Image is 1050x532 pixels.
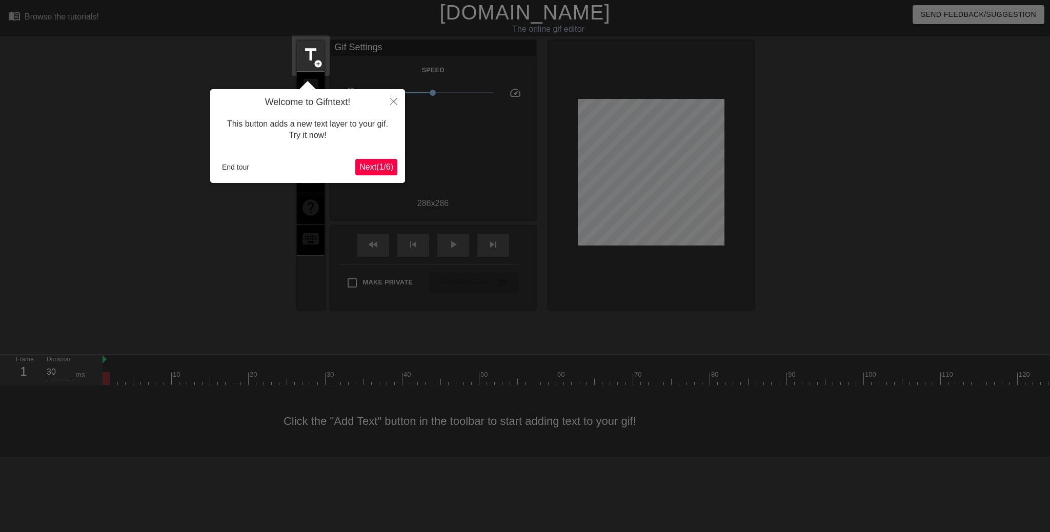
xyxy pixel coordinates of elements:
span: Next ( 1 / 6 ) [359,162,393,171]
div: This button adds a new text layer to your gif. Try it now! [218,108,397,152]
button: Next [355,159,397,175]
button: Close [382,89,405,113]
h4: Welcome to Gifntext! [218,97,397,108]
button: End tour [218,159,253,175]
